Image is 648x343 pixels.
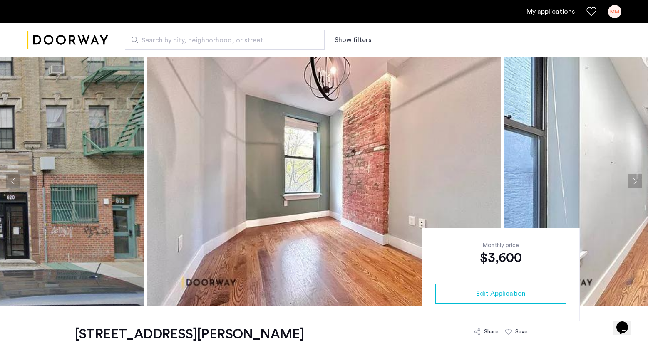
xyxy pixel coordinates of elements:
[484,328,499,336] div: Share
[586,7,596,17] a: Favorites
[74,326,304,343] h1: [STREET_ADDRESS][PERSON_NAME]
[628,174,642,188] button: Next apartment
[147,57,501,306] img: apartment
[335,35,371,45] button: Show or hide filters
[526,7,575,17] a: My application
[125,30,325,50] input: Apartment Search
[435,249,566,266] div: $3,600
[27,25,108,56] a: Cazamio logo
[613,310,640,335] iframe: chat widget
[142,35,301,45] span: Search by city, neighborhood, or street.
[515,328,528,336] div: Save
[476,289,526,299] span: Edit Application
[608,5,621,18] div: MM
[435,284,566,304] button: button
[435,241,566,249] div: Monthly price
[6,174,20,188] button: Previous apartment
[27,25,108,56] img: logo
